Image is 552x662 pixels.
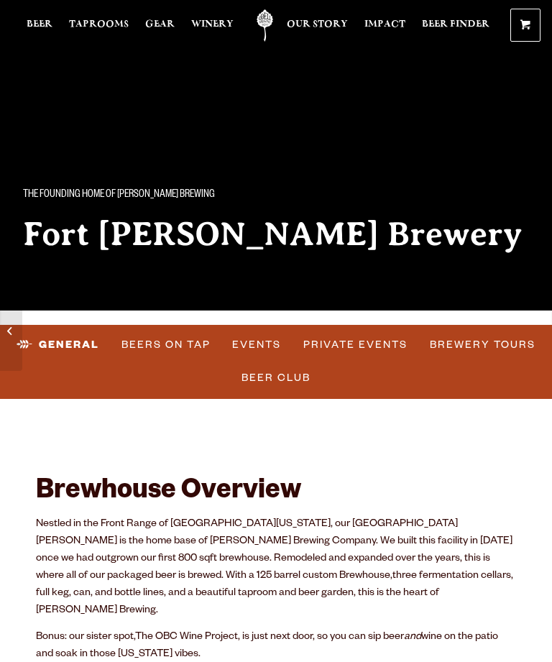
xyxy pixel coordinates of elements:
p: Nestled in the Front Range of [GEOGRAPHIC_DATA][US_STATE], our [GEOGRAPHIC_DATA][PERSON_NAME] is ... [36,516,516,620]
h2: Brewhouse Overview [36,477,516,509]
a: Impact [364,9,405,42]
em: and [404,632,421,643]
span: Beer [27,19,52,30]
a: Gear [145,9,175,42]
span: Our Story [287,19,348,30]
a: Events [226,328,287,362]
a: The OBC Wine Project [135,632,238,643]
a: Odell Home [247,9,283,42]
a: Taprooms [69,9,129,42]
a: Beer Finder [422,9,489,42]
span: Beer Finder [422,19,489,30]
span: Taprooms [69,19,129,30]
a: Beer Club [236,362,316,395]
span: The Founding Home of [PERSON_NAME] Brewing [23,186,215,205]
a: Private Events [298,328,413,362]
a: Beer [27,9,52,42]
span: Gear [145,19,175,30]
a: Our Story [287,9,348,42]
a: General [11,328,105,362]
div: Known for our beautiful patio and striking mountain views, this brewhouse is the go-to spot for l... [23,272,529,303]
span: three fermentation cellars, full keg, can, and bottle lines, and a beautiful taproom and beer gar... [36,571,513,617]
span: Winery [191,19,234,30]
a: Beers on Tap [116,328,216,362]
a: Winery [191,9,234,42]
h2: Fort [PERSON_NAME] Brewery [23,216,529,252]
a: Brewery Tours [424,328,541,362]
span: Impact [364,19,405,30]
